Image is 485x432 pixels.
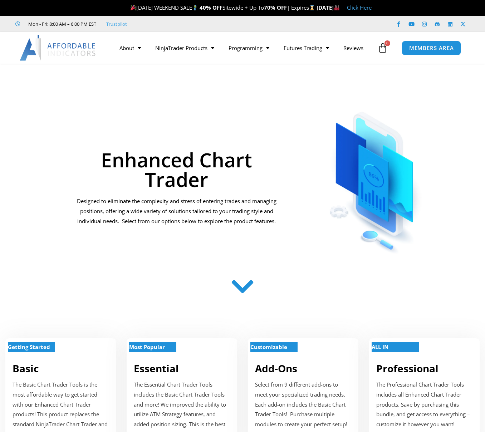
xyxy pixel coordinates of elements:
a: Futures Trading [276,40,336,56]
a: Click Here [347,4,372,11]
span: [DATE] WEEKEND SALE Sitewide + Up To | Expires [129,4,317,11]
a: About [112,40,148,56]
a: Reviews [336,40,371,56]
a: Trustpilot [106,20,127,28]
a: Essential [134,362,179,375]
a: 0 [367,38,398,58]
a: MEMBERS AREA [402,41,461,55]
span: MEMBERS AREA [409,45,454,51]
img: ⌛ [309,5,315,10]
strong: Most Popular [129,343,165,350]
strong: ALL IN [372,343,388,350]
img: ChartTrader | Affordable Indicators – NinjaTrader [308,96,443,256]
nav: Menu [112,40,376,56]
a: Add-Ons [255,362,297,375]
p: Select from 9 different add-ons to meet your specialized trading needs. Each add-on includes the ... [255,380,351,429]
img: 🏭 [334,5,339,10]
strong: Customizable [250,343,287,350]
p: The Professional Chart Trader Tools includes all Enhanced Chart Trader products. Save by purchasi... [376,380,472,429]
p: Designed to eliminate the complexity and stress of entering trades and managing positions, offeri... [74,196,279,226]
h1: Enhanced Chart Trader [74,150,279,189]
span: 0 [384,40,390,46]
img: 🎉 [131,5,136,10]
strong: 70% OFF [264,4,287,11]
strong: Getting Started [8,343,50,350]
span: Mon - Fri: 8:00 AM – 6:00 PM EST [26,20,96,28]
img: LogoAI | Affordable Indicators – NinjaTrader [20,35,97,61]
img: 🏌️‍♂️ [192,5,198,10]
a: Basic [13,362,39,375]
a: Programming [221,40,276,56]
a: NinjaTrader Products [148,40,221,56]
strong: [DATE] [317,4,340,11]
strong: 40% OFF [200,4,222,11]
a: Professional [376,362,439,375]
